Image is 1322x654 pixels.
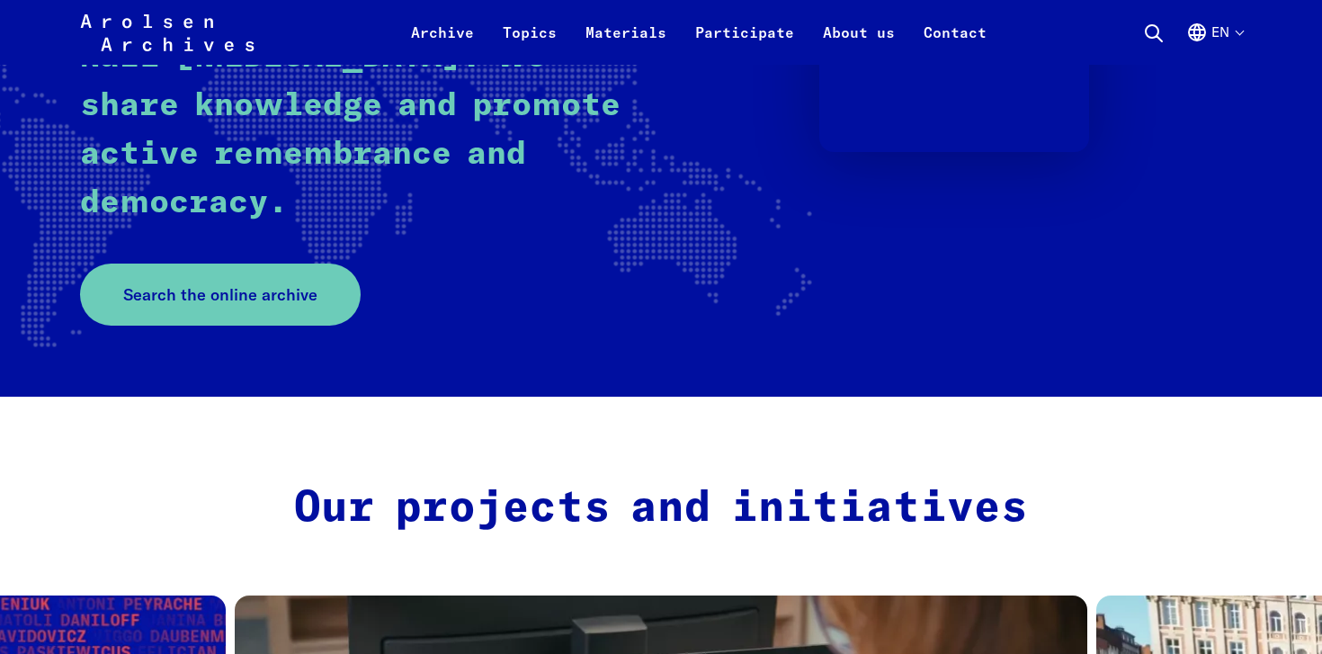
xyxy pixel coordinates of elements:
[80,264,361,326] a: Search the online archive
[571,22,681,65] a: Materials
[281,483,1041,535] h2: Our projects and initiatives
[488,22,571,65] a: Topics
[397,11,1001,54] nav: Primary
[808,22,909,65] a: About us
[681,22,808,65] a: Participate
[909,22,1001,65] a: Contact
[1186,22,1243,65] button: English, language selection
[123,282,317,307] span: Search the online archive
[397,22,488,65] a: Archive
